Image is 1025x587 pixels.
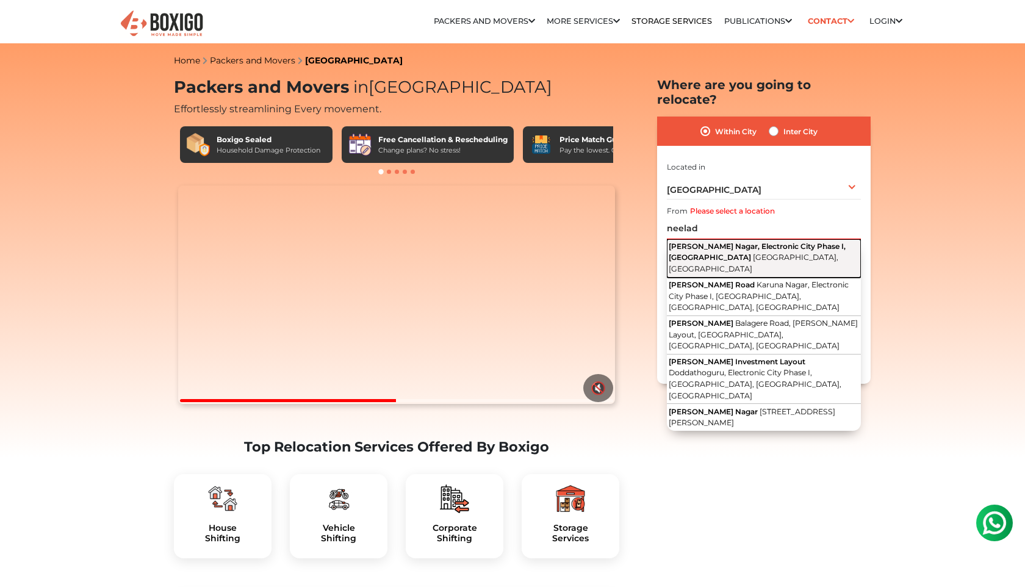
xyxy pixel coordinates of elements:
[715,124,757,139] label: Within City
[529,132,553,157] img: Price Match Guarantee
[174,439,619,455] h2: Top Relocation Services Offered By Boxigo
[348,132,372,157] img: Free Cancellation & Rescheduling
[869,16,902,26] a: Login
[531,523,610,544] a: StorageServices
[667,316,861,355] button: [PERSON_NAME] Balagere Road, [PERSON_NAME] Layout, [GEOGRAPHIC_DATA], [GEOGRAPHIC_DATA], [GEOGRAP...
[783,124,818,139] label: Inter City
[434,16,535,26] a: Packers and Movers
[119,9,204,39] img: Boxigo
[559,134,652,145] div: Price Match Guarantee
[531,523,610,544] h5: Storage Services
[208,484,237,513] img: boxigo_packers_and_movers_plan
[669,242,846,262] span: [PERSON_NAME] Nagar, Electronic City Phase I, [GEOGRAPHIC_DATA]
[217,145,320,156] div: Household Damage Protection
[440,484,469,513] img: boxigo_packers_and_movers_plan
[724,16,792,26] a: Publications
[12,12,37,37] img: whatsapp-icon.svg
[667,278,861,316] button: [PERSON_NAME] Road Karuna Nagar, Electronic City Phase I, [GEOGRAPHIC_DATA], [GEOGRAPHIC_DATA], [...
[667,239,861,278] button: [PERSON_NAME] Nagar, Electronic City Phase I, [GEOGRAPHIC_DATA] [GEOGRAPHIC_DATA], [GEOGRAPHIC_DATA]
[669,280,755,289] span: [PERSON_NAME] Road
[669,357,805,366] span: [PERSON_NAME] Investment Layout
[667,404,861,431] button: [PERSON_NAME] Nagar [STREET_ADDRESS][PERSON_NAME]
[547,16,620,26] a: More services
[669,280,849,312] span: Karuna Nagar, Electronic City Phase I, [GEOGRAPHIC_DATA], [GEOGRAPHIC_DATA], [GEOGRAPHIC_DATA]
[300,523,378,544] h5: Vehicle Shifting
[378,134,508,145] div: Free Cancellation & Rescheduling
[415,523,494,544] h5: Corporate Shifting
[559,145,652,156] div: Pay the lowest. Guaranteed!
[178,185,614,404] video: Your browser does not support the video tag.
[210,55,295,66] a: Packers and Movers
[669,319,858,350] span: Balagere Road, [PERSON_NAME] Layout, [GEOGRAPHIC_DATA], [GEOGRAPHIC_DATA], [GEOGRAPHIC_DATA]
[667,206,688,217] label: From
[804,12,858,31] a: Contact
[174,55,200,66] a: Home
[324,484,353,513] img: boxigo_packers_and_movers_plan
[184,523,262,544] h5: House Shifting
[667,355,861,404] button: [PERSON_NAME] Investment Layout Doddathoguru, Electronic City Phase I, [GEOGRAPHIC_DATA], [GEOGRA...
[669,253,838,273] span: [GEOGRAPHIC_DATA], [GEOGRAPHIC_DATA]
[669,319,733,328] span: [PERSON_NAME]
[667,184,761,195] span: [GEOGRAPHIC_DATA]
[349,77,552,97] span: [GEOGRAPHIC_DATA]
[669,368,841,400] span: Doddathoguru, Electronic City Phase I, [GEOGRAPHIC_DATA], [GEOGRAPHIC_DATA], [GEOGRAPHIC_DATA]
[300,523,378,544] a: VehicleShifting
[305,55,403,66] a: [GEOGRAPHIC_DATA]
[186,132,210,157] img: Boxigo Sealed
[631,16,712,26] a: Storage Services
[583,374,613,402] button: 🔇
[556,484,585,513] img: boxigo_packers_and_movers_plan
[667,218,861,239] input: Select Building or Nearest Landmark
[669,407,758,416] span: [PERSON_NAME] Nagar
[174,77,619,98] h1: Packers and Movers
[667,162,705,173] label: Located in
[378,145,508,156] div: Change plans? No stress!
[657,77,871,107] h2: Where are you going to relocate?
[690,206,775,217] label: Please select a location
[415,523,494,544] a: CorporateShifting
[217,134,320,145] div: Boxigo Sealed
[184,523,262,544] a: HouseShifting
[174,103,381,115] span: Effortlessly streamlining Every movement.
[353,77,369,97] span: in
